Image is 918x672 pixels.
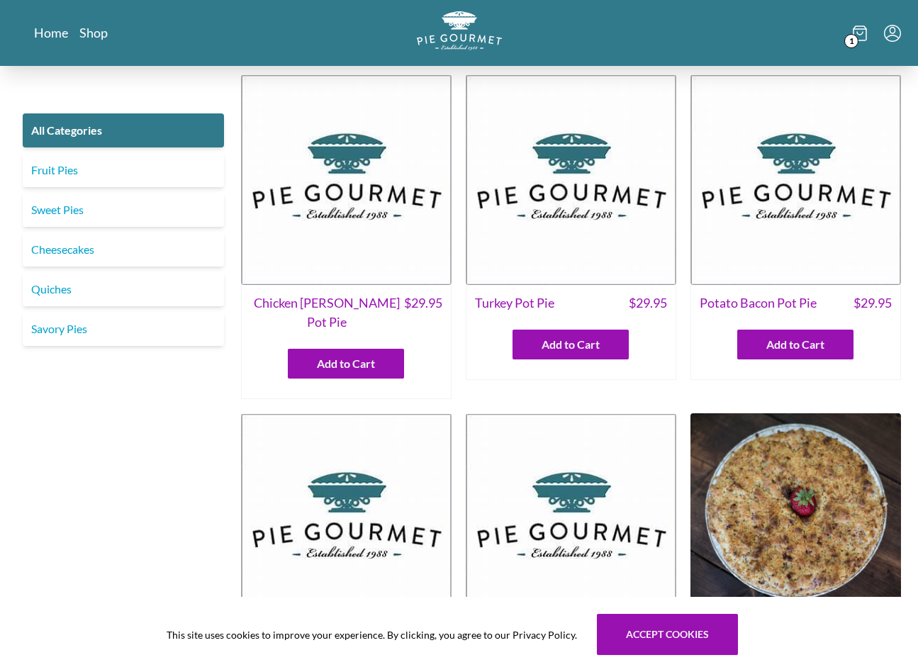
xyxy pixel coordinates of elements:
img: logo [417,11,502,50]
img: Spinach Artichoke Quiche [466,413,676,624]
button: Menu [884,25,901,42]
span: Turkey Pot Pie [475,293,554,313]
span: Potato Bacon Pot Pie [700,293,817,313]
span: $ 29.95 [853,293,892,313]
a: Fruit Pies [23,153,224,187]
img: Chicken Curry Pot Pie [241,74,452,285]
img: Spicy Chicken Quiche [241,413,452,624]
a: Shop [79,24,108,41]
button: Accept cookies [597,614,738,655]
span: $ 29.95 [629,293,667,313]
span: Add to Cart [766,336,824,353]
img: Turkey Pot Pie [466,74,676,285]
span: $ 29.95 [404,293,442,332]
span: This site uses cookies to improve your experience. By clicking, you agree to our Privacy Policy. [167,627,577,642]
span: 1 [844,34,858,48]
a: Savory Pies [23,312,224,346]
a: Cheesecakes [23,233,224,267]
a: Home [34,24,68,41]
a: Logo [417,11,502,55]
button: Add to Cart [288,349,404,379]
img: Apple-Strawberry [690,413,901,624]
span: Chicken [PERSON_NAME] Pot Pie [250,293,404,332]
img: Potato Bacon Pot Pie [690,74,901,285]
a: All Categories [23,113,224,147]
button: Add to Cart [513,330,629,359]
button: Add to Cart [737,330,853,359]
span: Add to Cart [542,336,600,353]
a: Sweet Pies [23,193,224,227]
span: Add to Cart [317,355,375,372]
a: Quiches [23,272,224,306]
